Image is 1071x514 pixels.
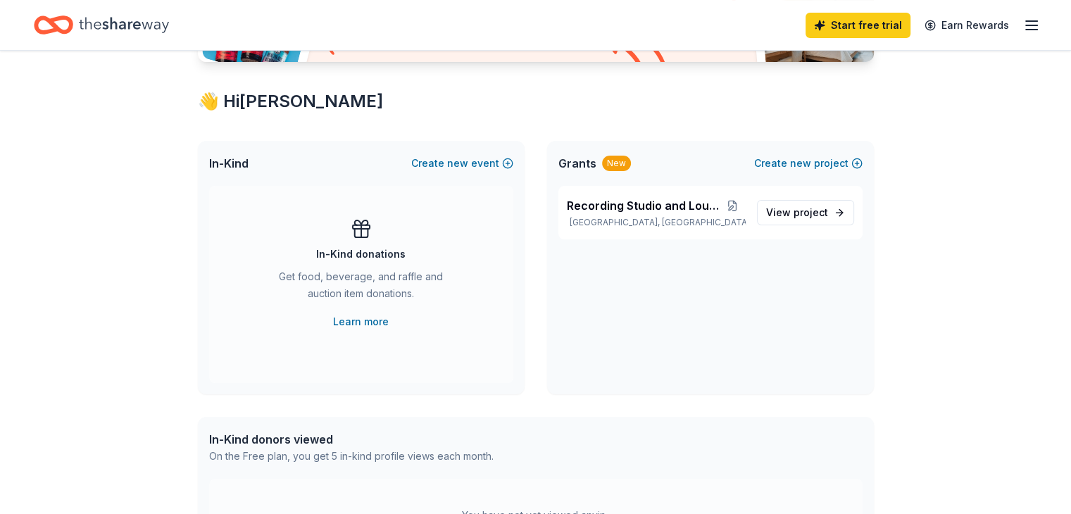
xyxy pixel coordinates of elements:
span: In-Kind [209,155,249,172]
p: [GEOGRAPHIC_DATA], [GEOGRAPHIC_DATA] [567,217,746,228]
div: 👋 Hi [PERSON_NAME] [198,90,874,113]
span: new [447,155,468,172]
span: new [790,155,811,172]
a: Learn more [333,313,389,330]
a: Start free trial [806,13,910,38]
button: Createnewproject [754,155,863,172]
div: In-Kind donors viewed [209,431,494,448]
span: project [794,206,828,218]
button: Createnewevent [411,155,513,172]
a: View project [757,200,854,225]
div: New [602,156,631,171]
a: Earn Rewards [916,13,1017,38]
span: Recording Studio and Lounge [567,197,720,214]
div: Get food, beverage, and raffle and auction item donations. [265,268,457,308]
span: View [766,204,828,221]
div: On the Free plan, you get 5 in-kind profile views each month. [209,448,494,465]
a: Home [34,8,169,42]
div: In-Kind donations [316,246,406,263]
span: Grants [558,155,596,172]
